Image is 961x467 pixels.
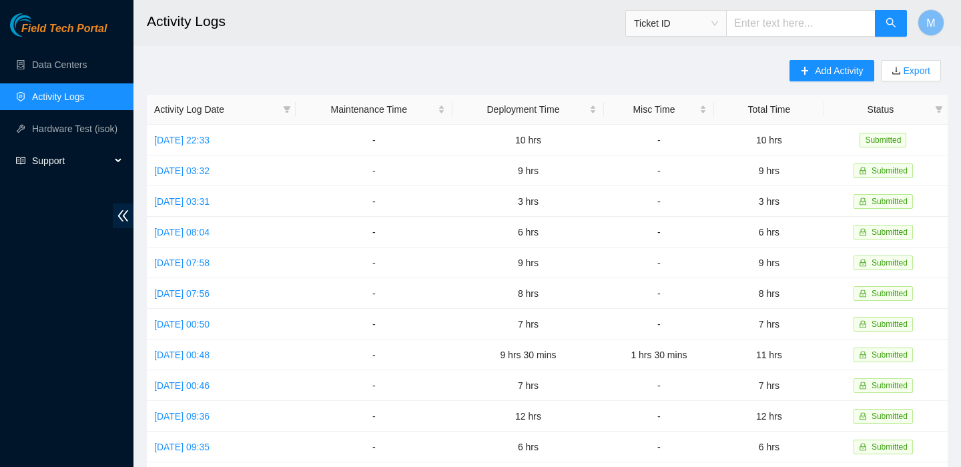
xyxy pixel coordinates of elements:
span: filter [283,105,291,113]
span: M [926,15,935,31]
span: Support [32,147,111,174]
td: 8 hrs [714,278,824,309]
a: Hardware Test (isok) [32,123,117,134]
span: lock [859,320,867,328]
span: Submitted [872,258,908,268]
a: Akamai TechnologiesField Tech Portal [10,24,107,41]
a: [DATE] 03:31 [154,196,210,207]
span: Submitted [872,412,908,421]
span: Activity Log Date [154,102,278,117]
td: 6 hrs [452,217,604,248]
td: - [604,370,714,401]
span: download [892,66,901,77]
td: 11 hrs [714,340,824,370]
a: [DATE] 03:32 [154,165,210,176]
td: - [296,155,452,186]
button: downloadExport [881,60,941,81]
a: [DATE] 00:48 [154,350,210,360]
td: - [604,217,714,248]
td: - [296,278,452,309]
td: 6 hrs [452,432,604,462]
span: Submitted [872,381,908,390]
td: - [296,432,452,462]
td: - [604,401,714,432]
span: Ticket ID [634,13,718,33]
td: 9 hrs 30 mins [452,340,604,370]
td: 1 hrs 30 mins [604,340,714,370]
td: - [604,278,714,309]
a: [DATE] 09:35 [154,442,210,452]
td: - [296,217,452,248]
td: 9 hrs [452,248,604,278]
span: Submitted [872,320,908,329]
td: 9 hrs [452,155,604,186]
td: - [296,186,452,217]
td: - [604,186,714,217]
td: 9 hrs [714,248,824,278]
td: 7 hrs [714,309,824,340]
td: 12 hrs [452,401,604,432]
span: double-left [113,203,133,228]
td: - [604,125,714,155]
a: [DATE] 08:04 [154,227,210,238]
td: - [296,125,452,155]
span: lock [859,412,867,420]
span: Submitted [872,166,908,175]
span: filter [932,99,946,119]
span: filter [935,105,943,113]
a: [DATE] 22:33 [154,135,210,145]
a: Export [901,65,930,76]
span: Status [832,102,930,117]
span: lock [859,382,867,390]
span: Submitted [872,197,908,206]
a: [DATE] 07:56 [154,288,210,299]
a: [DATE] 00:50 [154,319,210,330]
span: Submitted [872,350,908,360]
span: lock [859,443,867,451]
td: 7 hrs [452,370,604,401]
td: - [296,309,452,340]
span: Submitted [860,133,906,147]
span: lock [859,197,867,205]
a: [DATE] 00:46 [154,380,210,391]
a: [DATE] 07:58 [154,258,210,268]
span: read [16,156,25,165]
span: plus [800,66,810,77]
span: Submitted [872,442,908,452]
td: 3 hrs [714,186,824,217]
span: Field Tech Portal [21,23,107,35]
td: - [296,401,452,432]
td: 10 hrs [452,125,604,155]
td: 10 hrs [714,125,824,155]
td: 8 hrs [452,278,604,309]
span: lock [859,351,867,359]
a: [DATE] 09:36 [154,411,210,422]
a: Data Centers [32,59,87,70]
a: Activity Logs [32,91,85,102]
td: 7 hrs [452,309,604,340]
th: Total Time [714,95,824,125]
input: Enter text here... [726,10,876,37]
td: 6 hrs [714,217,824,248]
span: search [886,17,896,30]
span: Submitted [872,289,908,298]
td: - [296,370,452,401]
span: lock [859,259,867,267]
span: lock [859,228,867,236]
button: plusAdd Activity [789,60,874,81]
td: - [604,309,714,340]
button: M [918,9,944,36]
td: 12 hrs [714,401,824,432]
span: Add Activity [815,63,863,78]
span: lock [859,290,867,298]
td: - [604,248,714,278]
span: Submitted [872,227,908,237]
td: 7 hrs [714,370,824,401]
span: lock [859,167,867,175]
span: filter [280,99,294,119]
td: - [296,340,452,370]
td: - [296,248,452,278]
td: - [604,432,714,462]
td: 9 hrs [714,155,824,186]
td: - [604,155,714,186]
